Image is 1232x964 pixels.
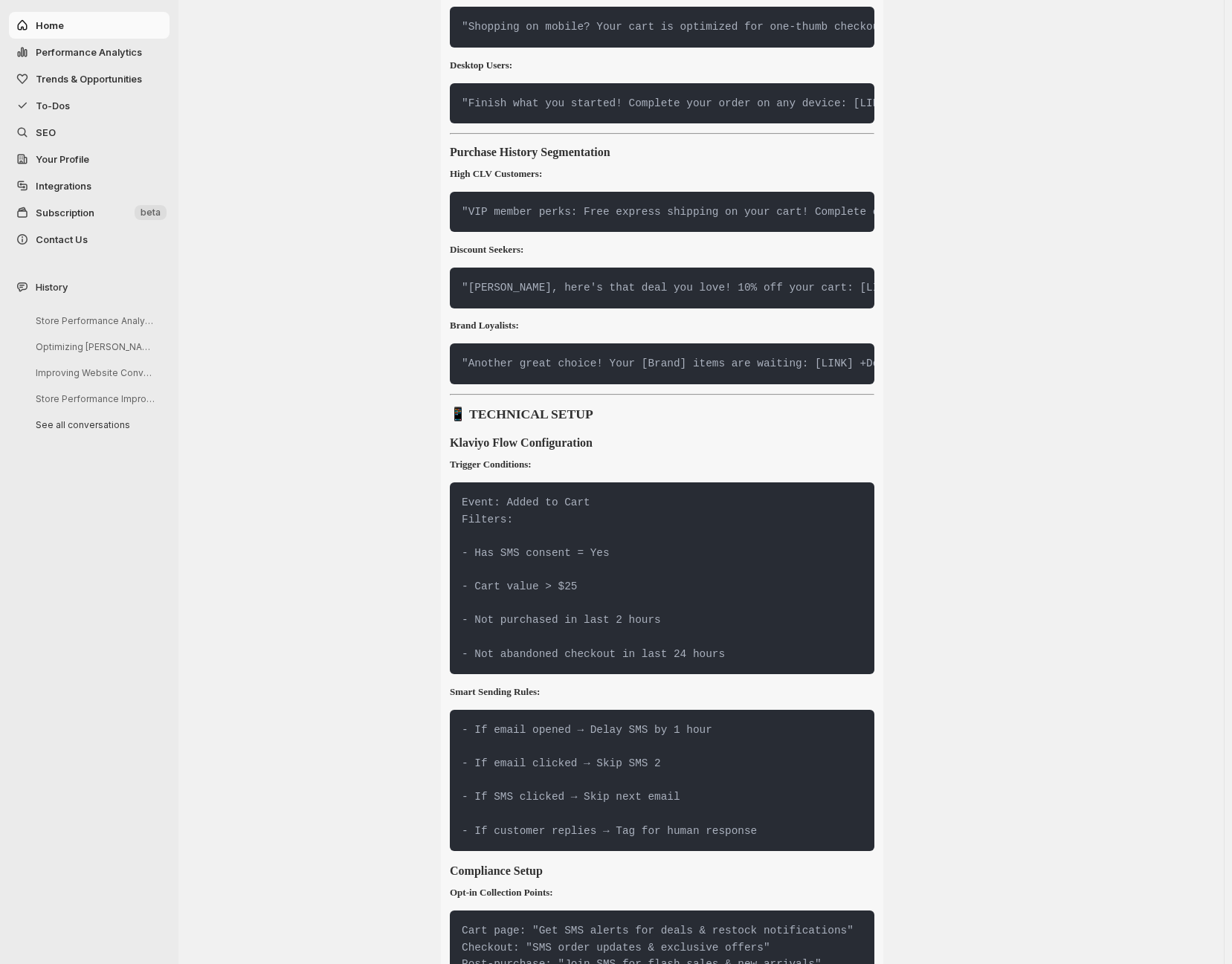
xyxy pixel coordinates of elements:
[450,59,512,71] strong: Desktop Users:
[36,207,94,219] span: Subscription
[9,12,170,39] button: Home
[450,887,553,898] strong: Opt-in Collection Points:
[462,97,898,109] code: "Finish what you started! Complete your order on any device: [LINK]"
[24,387,165,410] button: Store Performance Improvement Analysis
[9,226,170,253] button: Contact Us
[450,320,519,331] strong: Brand Loyalists:
[462,282,988,294] code: "[PERSON_NAME], here's that deal you love! 10% off your cart: [LINK] Code: SAVE10"
[462,206,963,218] code: "VIP member perks: Free express shipping on your cart! Complete order: [LINK]"
[9,199,170,226] button: Subscription
[450,168,542,179] strong: High CLV Customers:
[36,19,64,31] span: Home
[36,180,91,192] span: Integrations
[36,46,142,58] span: Performance Analytics
[36,279,68,294] span: History
[9,119,170,146] a: SEO
[9,65,170,92] button: Trends & Opportunities
[24,413,165,436] button: See all conversations
[450,244,523,255] strong: Discount Seekers:
[450,864,543,877] strong: Compliance Setup
[36,153,89,165] span: Your Profile
[36,126,56,138] span: SEO
[450,407,593,421] strong: 📱 TECHNICAL SETUP
[462,358,963,369] code: "Another great choice! Your [Brand] items are waiting: [LINK] +Double points!"
[141,207,161,219] span: beta
[462,496,725,659] code: Event: Added to Cart Filters: - Has SMS consent = Yes - Cart value > $25 - Not purchased in last ...
[462,724,757,837] code: - If email opened → Delay SMS by 1 hour - If email clicked → Skip SMS 2 - If SMS clicked → Skip n...
[36,100,70,111] span: To-Dos
[24,361,165,384] button: Improving Website Conversion Rate Strategies
[24,335,165,358] button: Optimizing [PERSON_NAME] for Better ROI
[9,39,170,65] button: Performance Analytics
[9,92,170,119] button: To-Dos
[9,146,170,172] a: Your Profile
[24,309,165,332] button: Store Performance Analysis and Recommendations
[462,21,944,33] code: "Shopping on mobile? Your cart is optimized for one-thumb checkout: [LINK]"
[36,233,88,245] span: Contact Us
[450,146,610,158] strong: Purchase History Segmentation
[36,73,142,85] span: Trends & Opportunities
[450,459,532,470] strong: Trigger Conditions:
[450,686,540,697] strong: Smart Sending Rules:
[9,172,170,199] a: Integrations
[450,436,593,449] strong: Klaviyo Flow Configuration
